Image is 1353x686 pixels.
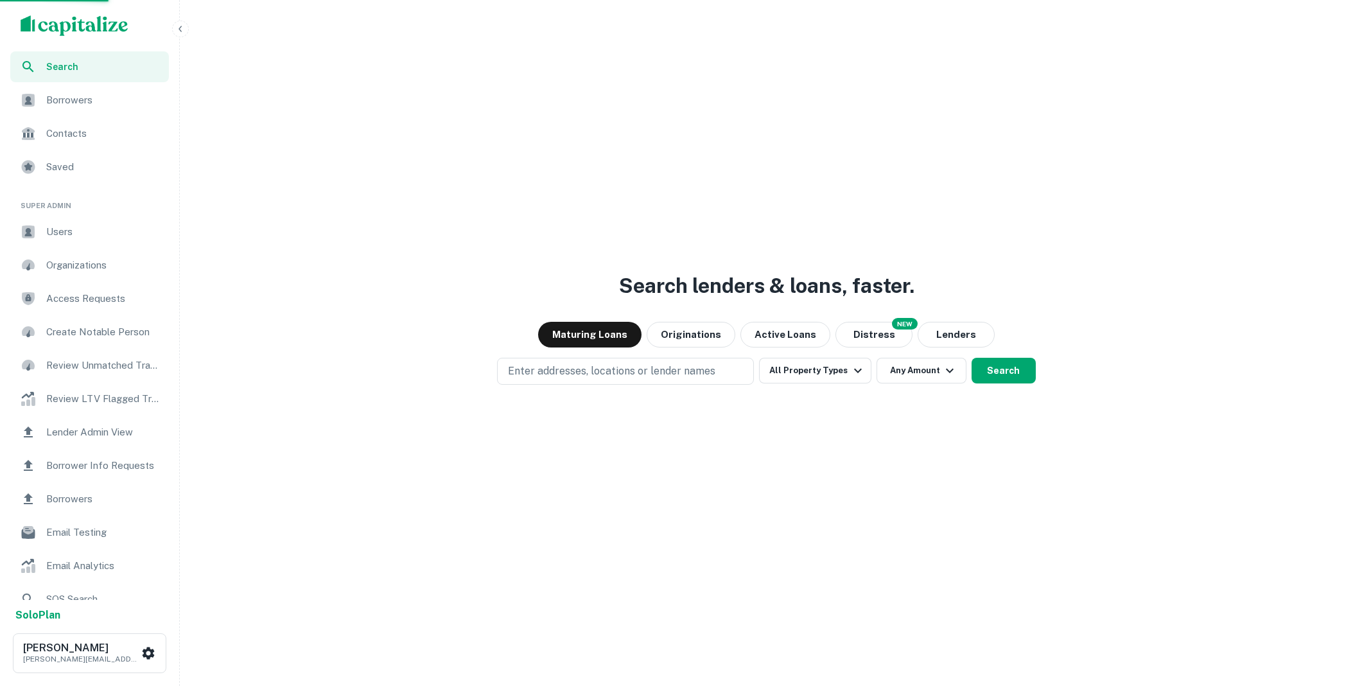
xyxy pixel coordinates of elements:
[647,322,735,347] button: Originations
[46,592,161,607] span: SOS Search
[15,609,60,621] strong: Solo Plan
[759,358,871,383] button: All Property Types
[10,317,169,347] a: Create Notable Person
[619,270,914,301] h3: Search lenders & loans, faster.
[10,350,169,381] a: Review Unmatched Transactions
[46,558,161,574] span: Email Analytics
[835,322,912,347] button: Search distressed loans with lien and other non-mortgage details.
[877,358,966,383] button: Any Amount
[46,159,161,175] span: Saved
[1289,583,1353,645] iframe: Chat Widget
[13,633,166,673] button: [PERSON_NAME][PERSON_NAME][EMAIL_ADDRESS][DOMAIN_NAME]
[46,358,161,373] span: Review Unmatched Transactions
[972,358,1036,383] button: Search
[46,224,161,240] span: Users
[46,258,161,273] span: Organizations
[46,525,161,540] span: Email Testing
[10,51,169,82] a: Search
[10,550,169,581] a: Email Analytics
[10,417,169,448] a: Lender Admin View
[46,126,161,141] span: Contacts
[10,584,169,615] a: SOS Search
[23,643,139,653] h6: [PERSON_NAME]
[46,324,161,340] span: Create Notable Person
[740,322,830,347] button: Active Loans
[23,653,139,665] p: [PERSON_NAME][EMAIL_ADDRESS][DOMAIN_NAME]
[46,391,161,407] span: Review LTV Flagged Transactions
[497,358,754,385] button: Enter addresses, locations or lender names
[46,458,161,473] span: Borrower Info Requests
[918,322,995,347] button: Lenders
[10,118,169,149] a: Contacts
[46,491,161,507] span: Borrowers
[46,291,161,306] span: Access Requests
[46,60,161,74] span: Search
[10,250,169,281] a: Organizations
[46,425,161,440] span: Lender Admin View
[892,318,918,330] div: NEW
[10,152,169,182] a: Saved
[538,322,642,347] button: Maturing Loans
[10,383,169,414] a: Review LTV Flagged Transactions
[10,450,169,481] a: Borrower Info Requests
[10,85,169,116] a: Borrowers
[10,484,169,514] a: Borrowers
[508,364,715,379] p: Enter addresses, locations or lender names
[10,216,169,247] a: Users
[21,15,128,36] img: capitalize-logo.png
[10,283,169,314] a: Access Requests
[10,517,169,548] a: Email Testing
[46,92,161,108] span: Borrowers
[10,185,169,216] li: Super Admin
[15,608,60,623] a: SoloPlan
